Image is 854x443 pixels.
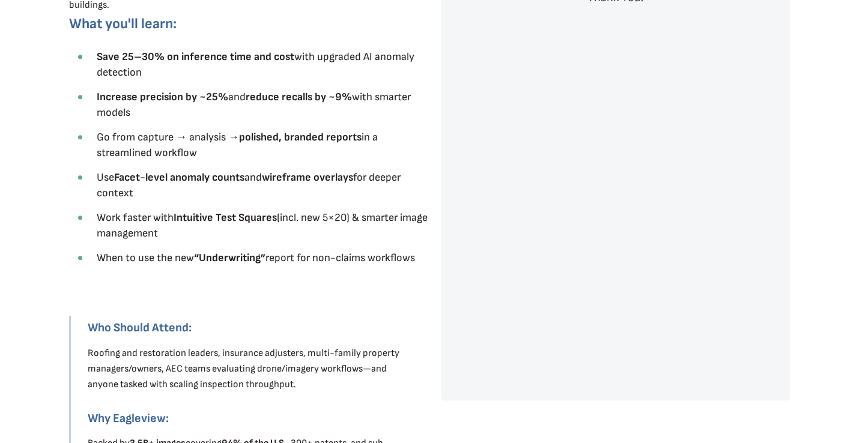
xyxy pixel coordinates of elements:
span: Roofing and restoration leaders, insurance adjusters, multi-family property managers/owners, AEC ... [88,347,399,390]
span: Use and for deeper context [97,171,401,199]
strong: “Underwriting” [194,252,265,264]
strong: Increase precision by ~25% [97,91,228,103]
span: Work faster with (incl. new 5×20) & smarter image management [97,211,428,240]
span: When to use the new report for non-claims workflows [97,252,415,264]
strong: Intuitive Test Squares [174,211,277,224]
strong: Who Should Attend: [88,321,192,335]
strong: wireframe overlays [262,171,353,184]
strong: Facet-level anomaly counts [114,171,244,184]
strong: reduce recalls by ~9% [246,91,352,103]
strong: Why Eagleview: [88,411,169,425]
strong: Save 25–30% on inference time and cost [97,50,294,63]
span: and with smarter models [97,91,411,119]
strong: polished, branded reports [239,131,362,143]
span: What you'll learn: [69,15,177,32]
span: with upgraded AI anomaly detection [97,50,414,79]
span: Go from capture → analysis → in a streamlined workflow [97,131,378,159]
